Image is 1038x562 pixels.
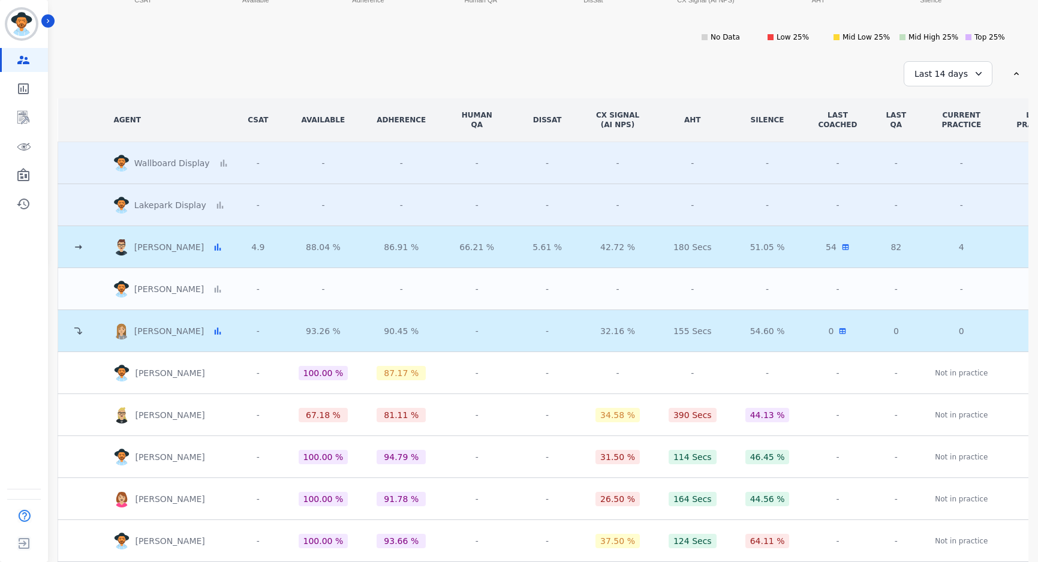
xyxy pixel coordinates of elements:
div: - [455,156,499,170]
img: Rounded avatar [113,365,130,381]
div: - [246,450,269,464]
div: - [818,451,857,463]
div: - [246,198,269,212]
div: - [246,282,269,296]
div: 0 [935,325,988,337]
div: - [528,366,567,380]
p: [PERSON_NAME] [135,451,209,463]
div: Available [299,115,348,125]
p: [PERSON_NAME] [135,493,209,505]
div: 4.9 [246,240,269,254]
text: Mid Low 25% [843,33,890,41]
div: 42.72 % [595,240,640,254]
p: Wallboard Display [134,157,215,169]
div: CX Signal (AI NPS) [595,110,640,130]
div: 100.00 % [303,451,344,463]
div: - [669,198,717,212]
div: 88.04 % [299,240,348,254]
div: 46.45 % [750,451,785,463]
div: - [935,199,988,211]
div: - [528,534,567,548]
div: 114 Secs [673,451,712,463]
div: 67.18 % [306,409,341,421]
div: 82 [886,241,906,253]
div: 37.50 % [600,535,635,547]
span: 54 [826,241,837,253]
span: - [836,199,839,211]
div: - [886,367,906,379]
img: Bordered avatar [7,10,36,38]
div: - [455,282,499,296]
img: Rounded avatar [113,281,129,297]
div: - [455,492,499,506]
div: - [455,366,499,380]
div: - [886,409,906,421]
text: Mid High 25% [908,33,958,41]
span: - [836,283,839,295]
div: - [669,366,717,380]
div: Last 14 days [904,61,992,86]
div: - [886,199,906,211]
div: 66.21 % [455,240,499,254]
div: AHT [669,115,717,125]
text: No Data [711,33,740,41]
div: - [818,535,857,547]
div: - [299,156,348,170]
div: - [528,198,567,212]
p: Lakepark Display [134,199,211,211]
div: - [886,493,906,505]
div: 44.13 % [750,409,785,421]
div: 90.45 % [377,324,426,338]
text: Top 25% [974,33,1005,41]
div: 91.78 % [384,493,419,505]
img: Rounded avatar [113,407,130,423]
div: - [595,156,640,170]
div: - [455,198,499,212]
div: - [455,450,499,464]
div: CSAT [246,115,269,125]
div: 51.05 % [745,240,790,254]
div: - [246,366,269,380]
div: - [935,157,988,169]
div: 44.56 % [750,493,785,505]
div: - [886,535,906,547]
p: Not in practice [935,535,988,547]
img: Rounded avatar [113,491,130,507]
div: - [455,324,499,338]
div: - [745,156,790,170]
p: [PERSON_NAME] [135,367,209,379]
div: 180 Secs [669,240,717,254]
div: 100.00 % [303,367,344,379]
div: 94.79 % [384,451,419,463]
div: - [377,282,426,296]
div: - [455,534,499,548]
div: 5.61 % [528,240,567,254]
div: LAST COACHED [818,110,857,130]
div: - [886,451,906,463]
img: Rounded avatar [113,239,129,256]
div: 390 Secs [673,409,712,421]
img: Rounded avatar [113,449,130,465]
div: - [377,198,426,212]
p: [PERSON_NAME] [135,535,209,547]
p: Not in practice [935,493,988,505]
div: - [669,282,717,296]
div: 31.50 % [600,451,635,463]
span: 0 [829,325,834,337]
div: - [246,156,269,170]
div: - [299,282,348,296]
div: 124 Secs [673,535,712,547]
div: - [246,492,269,506]
div: AGENT [113,115,141,125]
div: 34.58 % [600,409,635,421]
div: - [528,324,567,338]
div: - [818,367,857,379]
div: - [669,156,717,170]
div: - [745,366,790,380]
div: - [377,156,426,170]
div: - [595,198,640,212]
div: 81.11 % [384,409,419,421]
div: - [528,492,567,506]
div: 164 Secs [673,493,712,505]
div: CURRENT PRACTICE [935,110,988,130]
